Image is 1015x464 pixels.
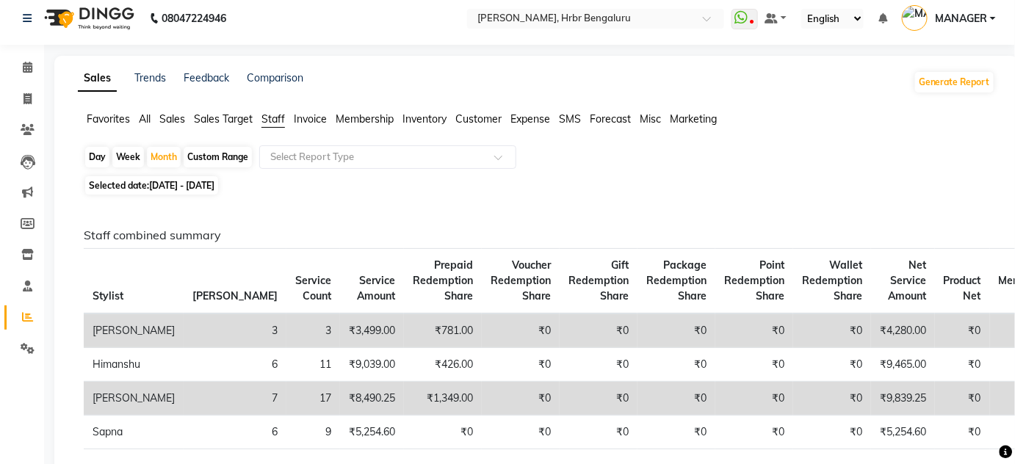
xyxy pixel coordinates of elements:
[793,416,871,449] td: ₹0
[139,112,151,126] span: All
[184,416,286,449] td: 6
[871,382,935,416] td: ₹9,839.25
[294,112,327,126] span: Invoice
[455,112,502,126] span: Customer
[357,274,395,302] span: Service Amount
[93,289,123,302] span: Stylist
[670,112,717,126] span: Marketing
[194,112,253,126] span: Sales Target
[715,348,793,382] td: ₹0
[935,382,990,416] td: ₹0
[85,176,218,195] span: Selected date:
[871,348,935,382] td: ₹9,465.00
[482,382,560,416] td: ₹0
[793,348,871,382] td: ₹0
[404,313,482,348] td: ₹781.00
[715,382,793,416] td: ₹0
[286,313,340,348] td: 3
[560,416,637,449] td: ₹0
[340,382,404,416] td: ₹8,490.25
[560,348,637,382] td: ₹0
[184,313,286,348] td: 3
[413,258,473,302] span: Prepaid Redemption Share
[247,71,303,84] a: Comparison
[560,313,637,348] td: ₹0
[871,313,935,348] td: ₹4,280.00
[482,313,560,348] td: ₹0
[637,313,715,348] td: ₹0
[295,274,331,302] span: Service Count
[159,112,185,126] span: Sales
[935,348,990,382] td: ₹0
[84,416,184,449] td: Sapna
[510,112,550,126] span: Expense
[149,180,214,191] span: [DATE] - [DATE]
[286,382,340,416] td: 17
[935,313,990,348] td: ₹0
[902,5,928,31] img: MANAGER
[184,71,229,84] a: Feedback
[590,112,631,126] span: Forecast
[944,274,981,302] span: Product Net
[84,228,983,242] h6: Staff combined summary
[637,416,715,449] td: ₹0
[184,382,286,416] td: 7
[404,382,482,416] td: ₹1,349.00
[192,289,278,302] span: [PERSON_NAME]
[84,382,184,416] td: [PERSON_NAME]
[84,348,184,382] td: Himanshu
[715,416,793,449] td: ₹0
[888,258,926,302] span: Net Service Amount
[78,65,117,92] a: Sales
[915,72,994,93] button: Generate Report
[261,112,285,126] span: Staff
[640,112,661,126] span: Misc
[286,416,340,449] td: 9
[793,382,871,416] td: ₹0
[560,382,637,416] td: ₹0
[286,348,340,382] td: 11
[491,258,551,302] span: Voucher Redemption Share
[184,348,286,382] td: 6
[568,258,629,302] span: Gift Redemption Share
[340,416,404,449] td: ₹5,254.60
[336,112,394,126] span: Membership
[482,348,560,382] td: ₹0
[147,147,181,167] div: Month
[87,112,130,126] span: Favorites
[85,147,109,167] div: Day
[404,348,482,382] td: ₹426.00
[482,416,560,449] td: ₹0
[340,313,404,348] td: ₹3,499.00
[802,258,862,302] span: Wallet Redemption Share
[402,112,447,126] span: Inventory
[935,11,987,26] span: MANAGER
[871,416,935,449] td: ₹5,254.60
[559,112,581,126] span: SMS
[935,416,990,449] td: ₹0
[84,313,184,348] td: [PERSON_NAME]
[715,313,793,348] td: ₹0
[184,147,252,167] div: Custom Range
[646,258,707,302] span: Package Redemption Share
[112,147,144,167] div: Week
[637,348,715,382] td: ₹0
[340,348,404,382] td: ₹9,039.00
[404,416,482,449] td: ₹0
[793,313,871,348] td: ₹0
[134,71,166,84] a: Trends
[637,382,715,416] td: ₹0
[724,258,784,302] span: Point Redemption Share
